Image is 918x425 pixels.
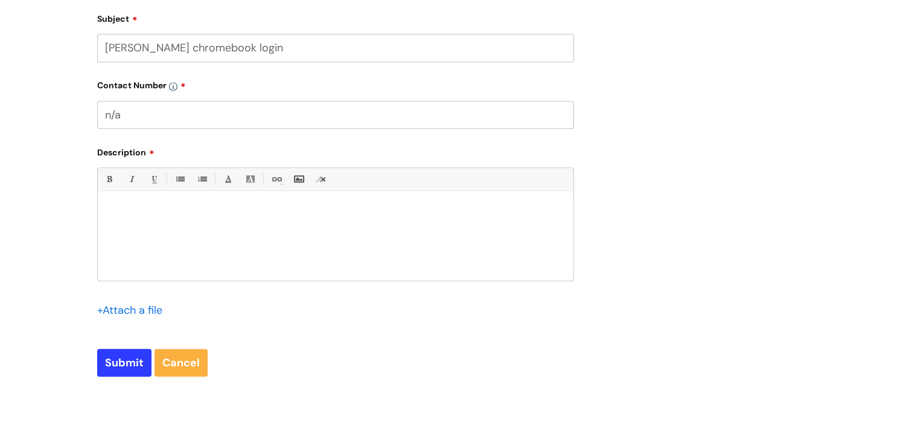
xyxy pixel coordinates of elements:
a: 1. Ordered List (Ctrl-Shift-8) [194,172,209,187]
a: • Unordered List (Ctrl-Shift-7) [172,172,187,187]
label: Description [97,143,574,158]
a: Italic (Ctrl-I) [124,172,139,187]
a: Font Color [220,172,235,187]
a: Insert Image... [291,172,306,187]
a: Bold (Ctrl-B) [101,172,116,187]
a: Back Color [243,172,258,187]
a: Cancel [155,349,208,377]
label: Contact Number [97,76,574,91]
input: Submit [97,349,151,377]
label: Subject [97,10,574,24]
a: Remove formatting (Ctrl-\) [313,172,328,187]
a: Link [269,172,284,187]
img: info-icon.svg [169,82,177,91]
a: Underline(Ctrl-U) [146,172,161,187]
div: Attach a file [97,300,170,320]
